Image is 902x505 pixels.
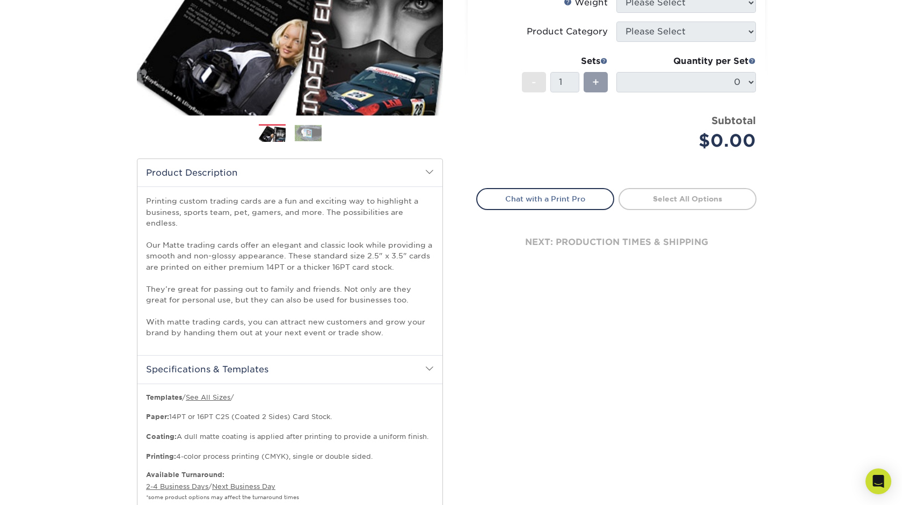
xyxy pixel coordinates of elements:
p: Printing custom trading cards are a fun and exciting way to highlight a business, sports team, pe... [146,196,434,338]
span: + [592,74,599,90]
a: See All Sizes [186,393,230,401]
div: Open Intercom Messenger [865,468,891,494]
span: - [532,74,536,90]
strong: Subtotal [711,114,756,126]
small: *some product options may affect the turnaround times [146,494,299,500]
strong: Paper: [146,413,169,421]
h2: Product Description [137,159,442,186]
a: 2-4 Business Days [146,482,208,490]
p: / [146,470,434,502]
p: / / 14PT or 16PT C2S (Coated 2 Sides) Card Stock. A dull matte coating is applied after printing ... [146,393,434,461]
a: Select All Options [619,188,756,210]
div: next: production times & shipping [476,210,756,275]
div: Quantity per Set [616,55,756,68]
img: Trading Cards 01 [259,125,286,143]
a: Chat with a Print Pro [476,188,614,210]
div: Sets [522,55,608,68]
b: Templates [146,393,182,401]
img: Trading Cards 02 [295,125,322,141]
strong: Coating: [146,432,177,441]
h2: Specifications & Templates [137,355,442,383]
div: $0.00 [624,128,756,154]
b: Available Turnaround: [146,471,224,479]
a: Next Business Day [212,482,275,490]
div: Product Category [527,25,608,38]
strong: Printing: [146,452,176,460]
